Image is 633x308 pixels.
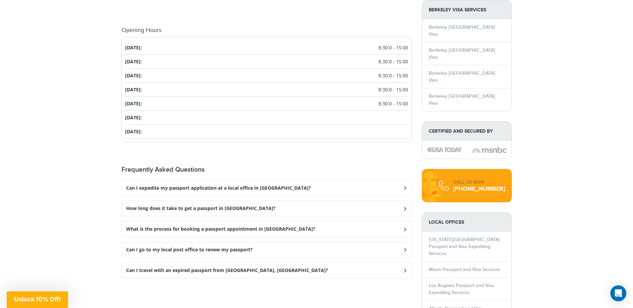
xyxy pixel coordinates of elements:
[453,186,505,192] div: [PHONE_NUMBER]
[7,291,68,308] div: Unlock 10% Off!
[453,179,505,186] div: CALL US NOW
[422,213,512,232] strong: LOCAL OFFICES
[422,122,512,141] strong: Certified and Secured by
[429,47,495,60] a: Berkeley [GEOGRAPHIC_DATA] Visa
[125,111,408,125] li: [DATE]:
[126,247,253,253] h3: Can I go to my local post office to renew my passport?
[125,41,408,55] li: [DATE]:
[378,86,408,93] span: 8:30:0 - 15:00
[125,55,408,69] li: [DATE]:
[378,72,408,79] span: 8:30:0 - 15:00
[14,296,61,303] span: Unlock 10% Off!
[126,206,276,211] h3: How long does it take to get a passport in [GEOGRAPHIC_DATA]?
[429,237,500,256] a: [US_STATE][GEOGRAPHIC_DATA] Passport and Visa Expediting Services
[429,24,495,37] a: Berkeley [GEOGRAPHIC_DATA] Visa
[125,69,408,83] li: [DATE]:
[378,100,408,107] span: 8:30:0 - 15:00
[429,267,500,272] a: Miami Passport and Visa Services
[125,97,408,111] li: [DATE]:
[429,283,494,295] a: Los Angeles Passport and Visa Expediting Services
[378,58,408,65] span: 8:30:0 - 15:00
[472,146,507,154] img: image description
[126,226,315,232] h3: What is the process for booking a passport appointment in [GEOGRAPHIC_DATA]?
[427,147,462,152] img: image description
[121,166,412,174] h2: Frequently Asked Questions
[126,268,328,273] h3: Can I travel with an expired passport from [GEOGRAPHIC_DATA], [GEOGRAPHIC_DATA]?
[121,27,412,34] h4: Opening Hours
[429,93,495,106] a: Berkeley [GEOGRAPHIC_DATA] Visa
[429,70,495,83] a: Berkeley [GEOGRAPHIC_DATA] Visa
[422,0,512,19] strong: Berkeley Visa Services
[125,125,408,139] li: [DATE]:
[125,83,408,97] li: [DATE]:
[126,185,311,191] h3: Can I expedite my passport application at a local office in [GEOGRAPHIC_DATA]?
[610,285,626,301] div: Open Intercom Messenger
[378,44,408,51] span: 8:30:0 - 15:00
